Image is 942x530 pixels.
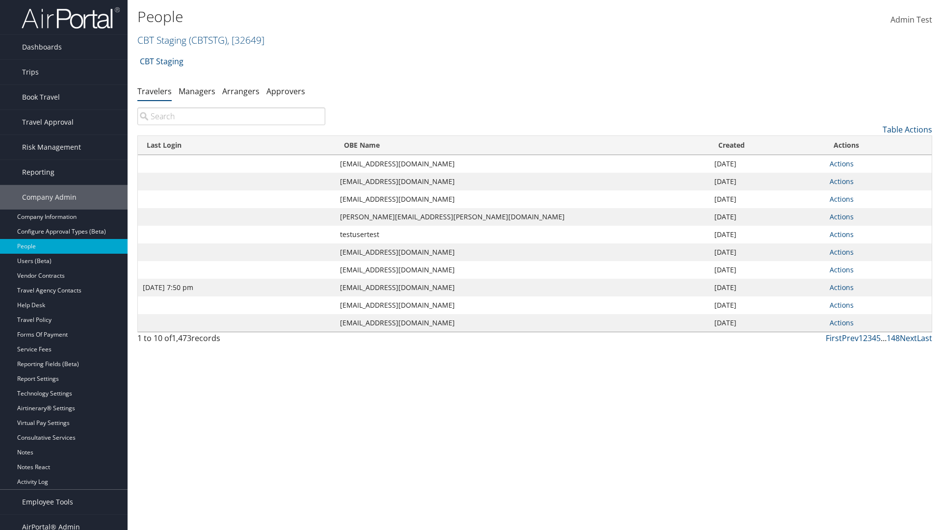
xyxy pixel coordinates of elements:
a: Actions [830,283,854,292]
span: ( CBTSTG ) [189,33,227,47]
a: Admin Test [890,5,932,35]
a: Actions [830,212,854,221]
span: … [881,333,887,344]
img: airportal-logo.png [22,6,120,29]
td: [DATE] [709,208,825,226]
span: , [ 32649 ] [227,33,264,47]
td: [EMAIL_ADDRESS][DOMAIN_NAME] [335,190,709,208]
span: 1,473 [172,333,191,344]
a: Managers [179,86,215,97]
td: [DATE] [709,296,825,314]
h1: People [137,6,667,27]
span: Travel Approval [22,110,74,134]
td: [DATE] [709,314,825,332]
a: Actions [830,300,854,310]
span: Company Admin [22,185,77,210]
a: 148 [887,333,900,344]
span: Book Travel [22,85,60,109]
span: Trips [22,60,39,84]
td: [DATE] [709,261,825,279]
span: Risk Management [22,135,81,159]
th: Created: activate to sort column ascending [709,136,825,155]
td: [EMAIL_ADDRESS][DOMAIN_NAME] [335,314,709,332]
a: Approvers [266,86,305,97]
a: Prev [842,333,859,344]
a: Last [917,333,932,344]
td: [DATE] [709,243,825,261]
td: [EMAIL_ADDRESS][DOMAIN_NAME] [335,155,709,173]
td: [DATE] [709,173,825,190]
a: Actions [830,194,854,204]
span: Admin Test [890,14,932,25]
a: 5 [876,333,881,344]
th: OBE Name: activate to sort column ascending [335,136,709,155]
span: Dashboards [22,35,62,59]
a: Actions [830,247,854,257]
a: Actions [830,159,854,168]
th: Last Login: activate to sort column ascending [138,136,335,155]
td: [EMAIL_ADDRESS][DOMAIN_NAME] [335,296,709,314]
span: Employee Tools [22,490,73,514]
td: [DATE] 7:50 pm [138,279,335,296]
td: [EMAIL_ADDRESS][DOMAIN_NAME] [335,279,709,296]
td: [EMAIL_ADDRESS][DOMAIN_NAME] [335,261,709,279]
td: [EMAIL_ADDRESS][DOMAIN_NAME] [335,243,709,261]
th: Actions [825,136,932,155]
td: [DATE] [709,190,825,208]
a: CBT Staging [140,52,183,71]
a: 1 [859,333,863,344]
a: Arrangers [222,86,260,97]
a: First [826,333,842,344]
td: [EMAIL_ADDRESS][DOMAIN_NAME] [335,173,709,190]
input: Search [137,107,325,125]
a: Next [900,333,917,344]
a: Actions [830,177,854,186]
span: Reporting [22,160,54,185]
a: Actions [830,318,854,327]
a: Actions [830,230,854,239]
td: [PERSON_NAME][EMAIL_ADDRESS][PERSON_NAME][DOMAIN_NAME] [335,208,709,226]
a: Travelers [137,86,172,97]
div: 1 to 10 of records [137,332,325,349]
a: Actions [830,265,854,274]
a: 4 [872,333,876,344]
a: Table Actions [883,124,932,135]
td: testusertest [335,226,709,243]
td: [DATE] [709,279,825,296]
td: [DATE] [709,155,825,173]
a: 2 [863,333,867,344]
a: CBT Staging [137,33,264,47]
td: [DATE] [709,226,825,243]
a: 3 [867,333,872,344]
